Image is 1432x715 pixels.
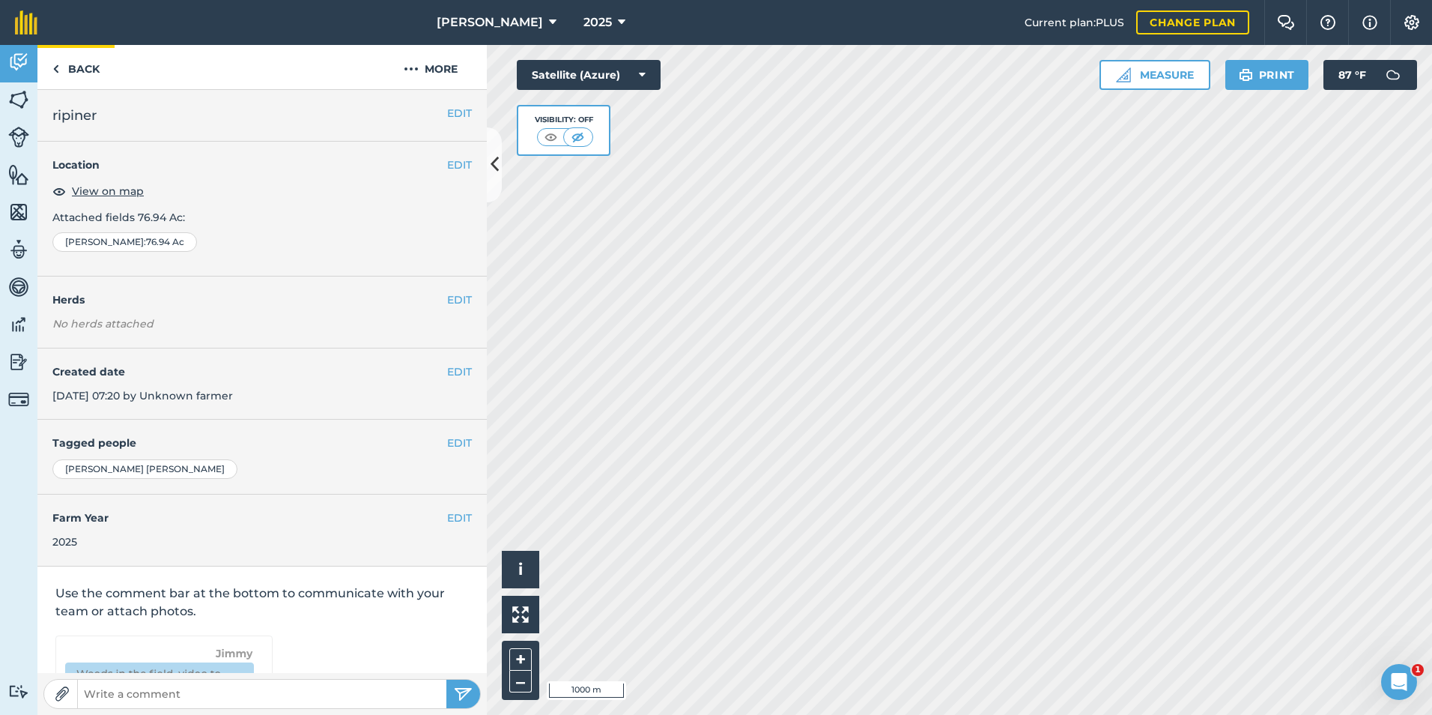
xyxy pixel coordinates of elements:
div: 2025 [52,534,472,550]
img: Four arrows, one pointing top left, one top right, one bottom right and the last bottom left [512,606,529,623]
h2: ripiner [52,105,472,126]
button: i [502,551,539,588]
img: svg+xml;base64,PHN2ZyB4bWxucz0iaHR0cDovL3d3dy53My5vcmcvMjAwMC9zdmciIHdpZHRoPSI1NiIgaGVpZ2h0PSI2MC... [8,163,29,186]
img: svg+xml;base64,PD94bWwgdmVyc2lvbj0iMS4wIiBlbmNvZGluZz0idXRmLTgiPz4KPCEtLSBHZW5lcmF0b3I6IEFkb2JlIE... [8,238,29,261]
button: EDIT [447,363,472,380]
img: svg+xml;base64,PD94bWwgdmVyc2lvbj0iMS4wIiBlbmNvZGluZz0idXRmLTgiPz4KPCEtLSBHZW5lcmF0b3I6IEFkb2JlIE... [8,684,29,699]
img: A cog icon [1403,15,1421,30]
img: Ruler icon [1116,67,1131,82]
img: A question mark icon [1319,15,1337,30]
img: svg+xml;base64,PHN2ZyB4bWxucz0iaHR0cDovL3d3dy53My5vcmcvMjAwMC9zdmciIHdpZHRoPSI1NiIgaGVpZ2h0PSI2MC... [8,201,29,223]
div: Visibility: Off [535,114,593,126]
p: Use the comment bar at the bottom to communicate with your team or attach photos. [55,585,469,621]
img: svg+xml;base64,PHN2ZyB4bWxucz0iaHR0cDovL3d3dy53My5vcmcvMjAwMC9zdmciIHdpZHRoPSI1MCIgaGVpZ2h0PSI0MC... [541,130,560,145]
span: : 76.94 Ac [144,236,184,248]
button: – [509,671,532,693]
div: [DATE] 07:20 by Unknown farmer [37,349,487,420]
h4: Tagged people [52,435,472,451]
button: 87 °F [1323,60,1417,90]
button: + [509,648,532,671]
button: Satellite (Azure) [517,60,661,90]
button: EDIT [447,157,472,173]
img: svg+xml;base64,PD94bWwgdmVyc2lvbj0iMS4wIiBlbmNvZGluZz0idXRmLTgiPz4KPCEtLSBHZW5lcmF0b3I6IEFkb2JlIE... [1378,60,1408,90]
input: Write a comment [78,684,446,705]
span: [PERSON_NAME] [65,236,144,248]
em: No herds attached [52,316,487,332]
span: View on map [72,183,144,199]
button: EDIT [447,435,472,451]
h4: Created date [52,363,472,380]
h4: Location [52,157,472,173]
button: View on map [52,182,144,200]
img: svg+xml;base64,PD94bWwgdmVyc2lvbj0iMS4wIiBlbmNvZGluZz0idXRmLTgiPz4KPCEtLSBHZW5lcmF0b3I6IEFkb2JlIE... [8,51,29,73]
img: svg+xml;base64,PD94bWwgdmVyc2lvbj0iMS4wIiBlbmNvZGluZz0idXRmLTgiPz4KPCEtLSBHZW5lcmF0b3I6IEFkb2JlIE... [8,351,29,373]
h4: Farm Year [52,510,472,526]
a: Change plan [1136,10,1249,34]
img: Two speech bubbles overlapping with the left bubble in the forefront [1277,15,1295,30]
img: Paperclip icon [55,687,70,702]
img: svg+xml;base64,PHN2ZyB4bWxucz0iaHR0cDovL3d3dy53My5vcmcvMjAwMC9zdmciIHdpZHRoPSI5IiBoZWlnaHQ9IjI0Ii... [52,60,59,78]
iframe: Intercom live chat [1381,664,1417,700]
button: More [374,45,487,89]
img: svg+xml;base64,PD94bWwgdmVyc2lvbj0iMS4wIiBlbmNvZGluZz0idXRmLTgiPz4KPCEtLSBHZW5lcmF0b3I6IEFkb2JlIE... [8,389,29,410]
button: EDIT [447,510,472,526]
h4: Herds [52,292,487,308]
button: Print [1225,60,1309,90]
img: svg+xml;base64,PHN2ZyB4bWxucz0iaHR0cDovL3d3dy53My5vcmcvMjAwMC9zdmciIHdpZHRoPSIyMCIgaGVpZ2h0PSIyNC... [404,60,419,78]
img: svg+xml;base64,PHN2ZyB4bWxucz0iaHR0cDovL3d3dy53My5vcmcvMjAwMC9zdmciIHdpZHRoPSI1NiIgaGVpZ2h0PSI2MC... [8,88,29,111]
img: svg+xml;base64,PD94bWwgdmVyc2lvbj0iMS4wIiBlbmNvZGluZz0idXRmLTgiPz4KPCEtLSBHZW5lcmF0b3I6IEFkb2JlIE... [8,127,29,148]
span: 1 [1412,664,1424,676]
img: svg+xml;base64,PHN2ZyB4bWxucz0iaHR0cDovL3d3dy53My5vcmcvMjAwMC9zdmciIHdpZHRoPSI1MCIgaGVpZ2h0PSI0MC... [568,130,587,145]
img: svg+xml;base64,PHN2ZyB4bWxucz0iaHR0cDovL3d3dy53My5vcmcvMjAwMC9zdmciIHdpZHRoPSIxOSIgaGVpZ2h0PSIyNC... [1239,66,1253,84]
p: Attached fields 76.94 Ac : [52,209,472,226]
button: EDIT [447,292,472,308]
img: svg+xml;base64,PD94bWwgdmVyc2lvbj0iMS4wIiBlbmNvZGluZz0idXRmLTgiPz4KPCEtLSBHZW5lcmF0b3I6IEFkb2JlIE... [8,276,29,298]
span: Current plan : PLUS [1025,14,1124,31]
img: svg+xml;base64,PHN2ZyB4bWxucz0iaHR0cDovL3d3dy53My5vcmcvMjAwMC9zdmciIHdpZHRoPSIxOCIgaGVpZ2h0PSIyNC... [52,182,66,200]
span: i [518,560,523,579]
button: EDIT [447,105,472,121]
div: [PERSON_NAME] [PERSON_NAME] [52,459,237,479]
img: svg+xml;base64,PHN2ZyB4bWxucz0iaHR0cDovL3d3dy53My5vcmcvMjAwMC9zdmciIHdpZHRoPSIyNSIgaGVpZ2h0PSIyNC... [454,685,473,703]
img: svg+xml;base64,PHN2ZyB4bWxucz0iaHR0cDovL3d3dy53My5vcmcvMjAwMC9zdmciIHdpZHRoPSIxNyIgaGVpZ2h0PSIxNy... [1362,13,1377,31]
span: [PERSON_NAME] [437,13,543,31]
span: 2025 [583,13,612,31]
button: Measure [1099,60,1210,90]
img: svg+xml;base64,PD94bWwgdmVyc2lvbj0iMS4wIiBlbmNvZGluZz0idXRmLTgiPz4KPCEtLSBHZW5lcmF0b3I6IEFkb2JlIE... [8,313,29,336]
img: fieldmargin Logo [15,10,37,34]
a: Back [37,45,115,89]
span: 87 ° F [1338,60,1366,90]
